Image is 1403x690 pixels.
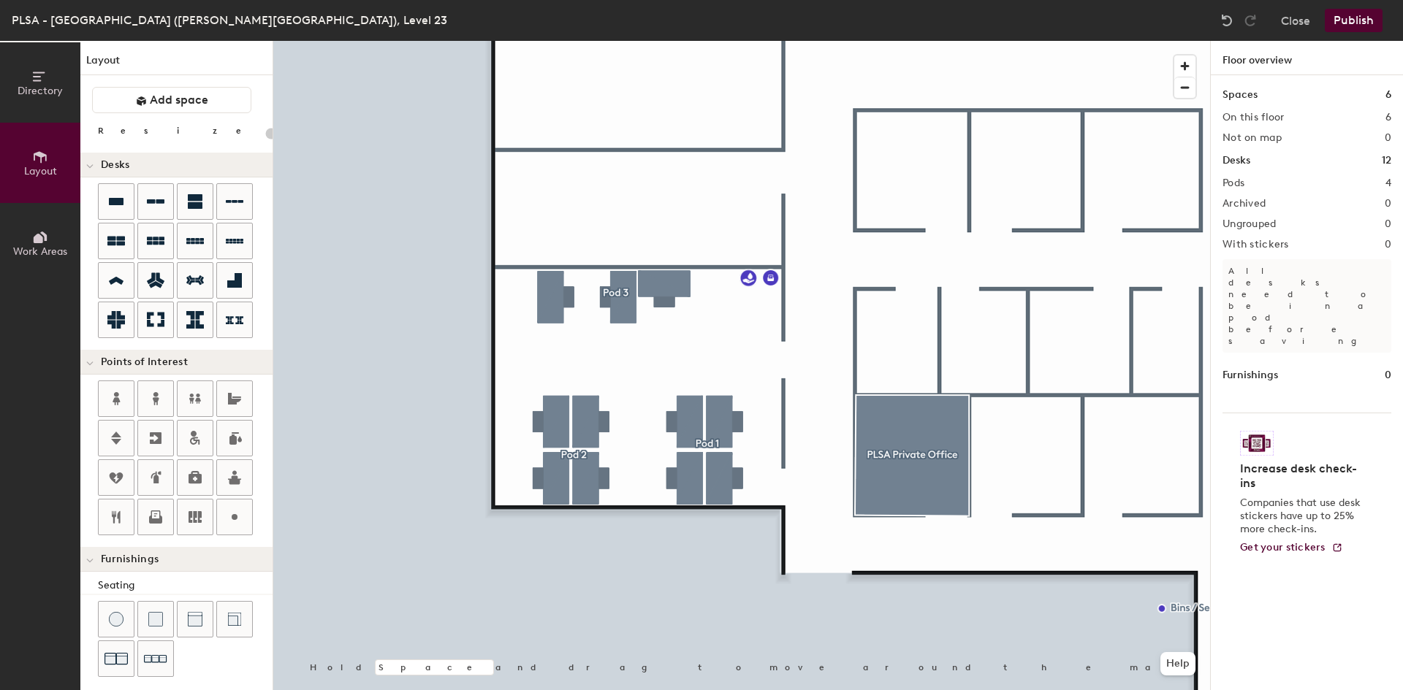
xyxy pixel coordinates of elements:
[98,125,259,137] div: Resize
[101,553,159,565] span: Furnishings
[177,601,213,637] button: Couch (middle)
[1240,461,1365,491] h4: Increase desk check-ins
[1385,239,1391,250] h2: 0
[1240,497,1365,536] p: Companies that use desk stickers have up to 25% more check-ins.
[227,612,242,626] img: Couch (corner)
[18,85,63,97] span: Directory
[216,601,253,637] button: Couch (corner)
[80,53,273,75] h1: Layout
[137,601,174,637] button: Cushion
[1160,652,1195,675] button: Help
[1211,41,1403,75] h1: Floor overview
[1385,198,1391,210] h2: 0
[104,647,128,670] img: Couch (x2)
[1223,132,1282,144] h2: Not on map
[13,245,67,258] span: Work Areas
[98,640,134,677] button: Couch (x2)
[92,87,251,113] button: Add space
[101,356,188,368] span: Points of Interest
[101,159,129,171] span: Desks
[148,612,163,626] img: Cushion
[1223,112,1285,123] h2: On this floor
[1240,541,1326,553] span: Get your stickers
[150,93,208,107] span: Add space
[1223,239,1289,250] h2: With stickers
[1325,9,1383,32] button: Publish
[188,612,202,626] img: Couch (middle)
[144,648,167,670] img: Couch (x3)
[1385,218,1391,230] h2: 0
[1385,367,1391,383] h1: 0
[98,601,134,637] button: Stool
[1223,198,1266,210] h2: Archived
[98,578,273,594] div: Seating
[1243,13,1258,28] img: Redo
[1223,259,1391,353] p: All desks need to be in a pod before saving
[137,640,174,677] button: Couch (x3)
[1385,112,1391,123] h2: 6
[1382,153,1391,169] h1: 12
[1220,13,1234,28] img: Undo
[109,612,123,626] img: Stool
[24,165,57,177] span: Layout
[1223,87,1258,103] h1: Spaces
[1223,177,1244,189] h2: Pods
[1223,367,1278,383] h1: Furnishings
[12,11,447,29] div: PLSA - [GEOGRAPHIC_DATA] ([PERSON_NAME][GEOGRAPHIC_DATA]), Level 23
[1385,132,1391,144] h2: 0
[1385,177,1391,189] h2: 4
[1240,431,1274,456] img: Sticker logo
[1385,87,1391,103] h1: 6
[1281,9,1310,32] button: Close
[1240,542,1343,554] a: Get your stickers
[1223,153,1250,169] h1: Desks
[1223,218,1277,230] h2: Ungrouped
